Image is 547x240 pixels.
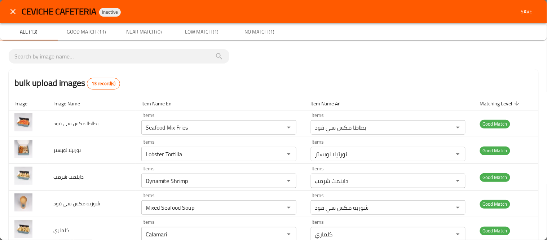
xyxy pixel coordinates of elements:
[480,200,510,208] span: Good Match
[284,202,294,213] button: Open
[453,176,463,186] button: Open
[14,220,32,238] img: كلماري
[14,77,120,90] h2: bulk upload images
[53,172,84,182] span: داينمت شرمب
[453,202,463,213] button: Open
[14,51,224,62] input: search
[120,27,169,36] span: Near Match (0)
[4,3,22,20] button: close
[14,113,32,131] img: بطاطا مكس سي فود
[4,27,53,36] span: All (13)
[480,173,510,182] span: Good Match
[284,149,294,159] button: Open
[177,27,226,36] span: Low Match (1)
[284,176,294,186] button: Open
[87,80,120,87] span: 13 record(s)
[480,120,510,128] span: Good Match
[99,9,121,15] span: Inactive
[14,167,32,185] img: داينمت شرمب
[87,78,120,90] div: Total records count
[515,5,538,18] button: Save
[453,122,463,132] button: Open
[22,3,96,19] span: CEVICHE CAFETERIA
[284,122,294,132] button: Open
[453,149,463,159] button: Open
[9,97,48,110] th: Image
[235,27,284,36] span: No Match (1)
[14,193,32,211] img: شوربه مكس سي فود
[518,7,535,16] span: Save
[453,229,463,239] button: Open
[53,145,81,155] span: تورتيلا لوبستر
[53,119,98,128] span: بطاطا مكس سي فود
[99,8,121,17] div: Inactive
[53,99,89,108] span: Image Name
[480,99,522,108] span: Matching Level
[53,199,100,208] span: شوربه مكس سي فود
[480,147,510,155] span: Good Match
[14,140,32,158] img: تورتيلا لوبستر
[62,27,111,36] span: Good Match (11)
[284,229,294,239] button: Open
[53,226,69,235] span: كلماري
[480,227,510,235] span: Good Match
[136,97,305,110] th: Item Name En
[305,97,474,110] th: Item Name Ar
